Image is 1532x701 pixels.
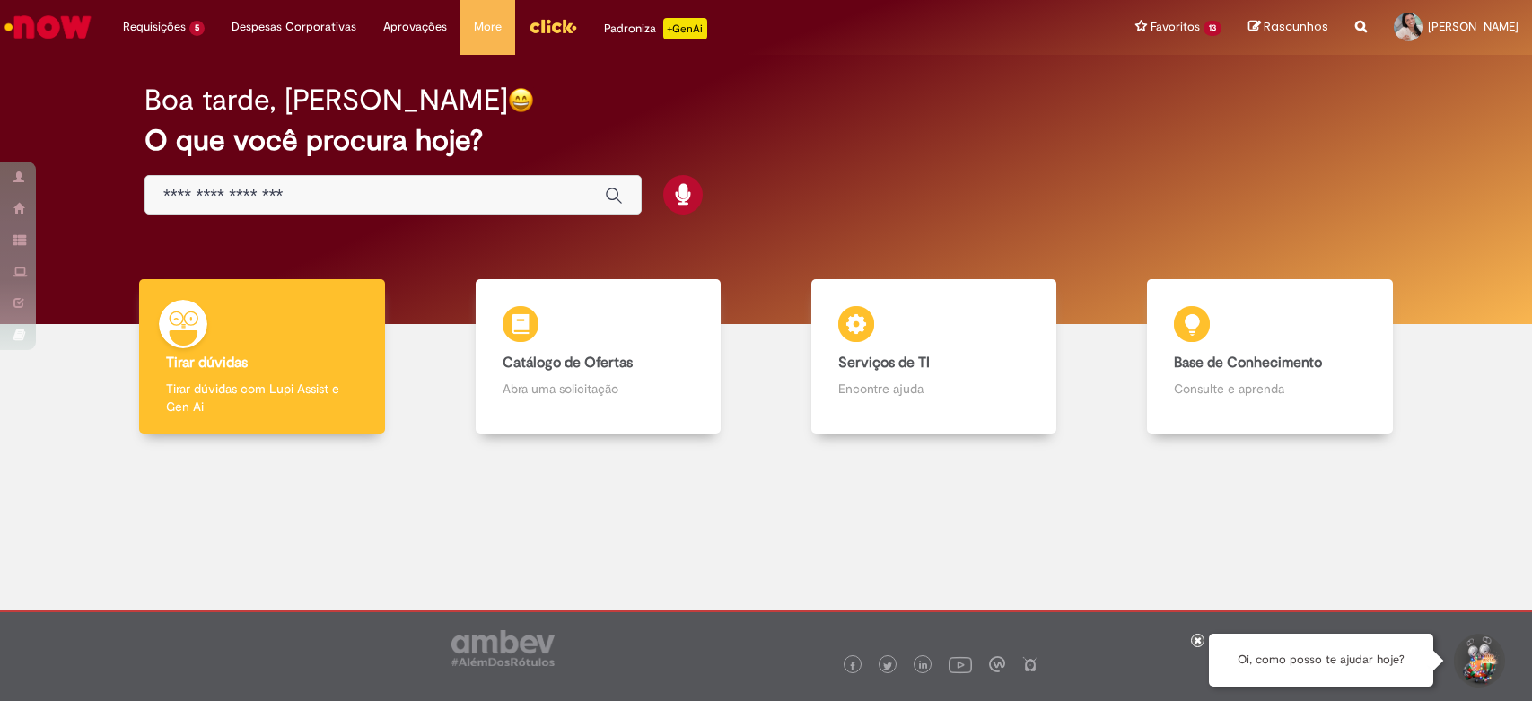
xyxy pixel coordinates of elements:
div: Oi, como posso te ajudar hoje? [1209,634,1433,687]
p: +GenAi [663,18,707,39]
img: logo_footer_ambev_rotulo_gray.png [451,630,555,666]
span: More [474,18,502,36]
b: Serviços de TI [838,354,930,372]
img: logo_footer_linkedin.png [919,661,928,671]
a: Base de Conhecimento Consulte e aprenda [1102,279,1438,434]
span: Aprovações [383,18,447,36]
h2: Boa tarde, [PERSON_NAME] [144,84,508,116]
img: logo_footer_facebook.png [848,662,857,670]
p: Abra uma solicitação [503,380,694,398]
img: click_logo_yellow_360x200.png [529,13,577,39]
img: logo_footer_youtube.png [949,653,972,676]
span: [PERSON_NAME] [1428,19,1519,34]
div: Padroniza [604,18,707,39]
p: Consulte e aprenda [1174,380,1365,398]
img: logo_footer_naosei.png [1022,656,1038,672]
p: Encontre ajuda [838,380,1029,398]
span: 5 [189,21,205,36]
span: Requisições [123,18,186,36]
b: Base de Conhecimento [1174,354,1322,372]
a: Tirar dúvidas Tirar dúvidas com Lupi Assist e Gen Ai [94,279,430,434]
img: logo_footer_twitter.png [883,662,892,670]
span: Favoritos [1151,18,1200,36]
p: Tirar dúvidas com Lupi Assist e Gen Ai [166,380,357,416]
span: Rascunhos [1264,18,1328,35]
a: Catálogo de Ofertas Abra uma solicitação [430,279,766,434]
span: 13 [1204,21,1221,36]
a: Serviços de TI Encontre ajuda [766,279,1102,434]
b: Catálogo de Ofertas [503,354,633,372]
a: Rascunhos [1248,19,1328,36]
img: happy-face.png [508,87,534,113]
span: Despesas Corporativas [232,18,356,36]
img: ServiceNow [2,9,94,45]
h2: O que você procura hoje? [144,125,1388,156]
b: Tirar dúvidas [166,354,248,372]
img: logo_footer_workplace.png [989,656,1005,672]
button: Iniciar Conversa de Suporte [1451,634,1505,688]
